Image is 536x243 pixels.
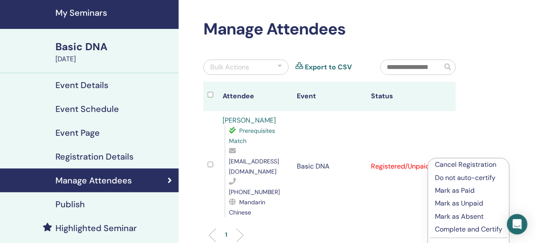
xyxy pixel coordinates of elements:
[210,62,249,72] div: Bulk Actions
[435,186,502,196] p: Mark as Paid
[50,40,179,64] a: Basic DNA[DATE]
[225,230,227,239] p: 1
[55,54,174,64] div: [DATE]
[55,223,137,233] h4: Highlighted Seminar
[229,157,279,175] span: [EMAIL_ADDRESS][DOMAIN_NAME]
[55,80,108,90] h4: Event Details
[203,20,456,39] h2: Manage Attendees
[55,8,174,18] h4: My Seminars
[507,214,527,234] div: Open Intercom Messenger
[435,160,502,170] p: Cancel Registration
[55,175,132,186] h4: Manage Attendees
[55,128,100,138] h4: Event Page
[435,212,502,222] p: Mark as Absent
[435,224,502,234] p: Complete and Certify
[55,152,133,162] h4: Registration Details
[305,62,352,72] a: Export to CSV
[293,82,367,111] th: Event
[229,198,265,216] span: Mandarin Chinese
[223,116,276,125] a: [PERSON_NAME]
[55,199,85,209] h4: Publish
[55,104,119,114] h4: Event Schedule
[293,111,367,222] td: Basic DNA
[229,188,280,196] span: [PHONE_NUMBER]
[367,82,441,111] th: Status
[55,40,174,54] div: Basic DNA
[229,127,275,145] span: Prerequisites Match
[435,173,502,183] p: Do not auto-certify
[218,82,293,111] th: Attendee
[435,198,502,209] p: Mark as Unpaid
